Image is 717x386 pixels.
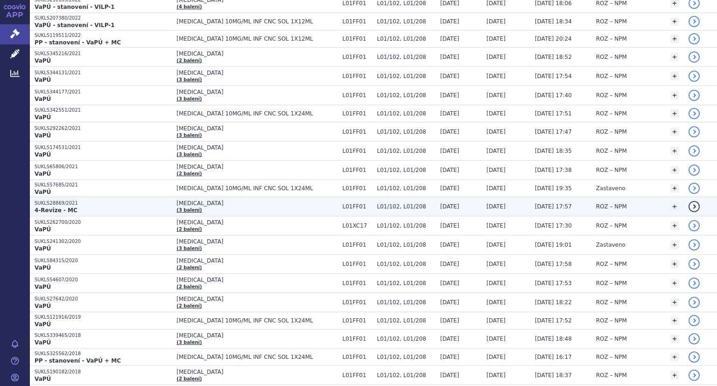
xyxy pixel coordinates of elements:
span: L01FF01 [343,54,373,60]
a: (3 balení) [176,77,202,82]
span: L01/102, L01/208 [377,73,436,79]
span: [DATE] [486,317,506,324]
a: detail [689,370,700,381]
span: ROZ – NPM [596,73,627,79]
span: ROZ – NPM [596,36,627,42]
span: [DATE] 17:51 [535,110,572,117]
a: (3 balení) [176,246,202,251]
span: [DATE] [486,261,506,267]
span: ROZ – NPM [596,148,627,154]
p: SUKLS241302/2020 [35,238,172,245]
span: L01FF01 [343,336,373,342]
a: detail [689,126,700,137]
span: [DATE] [440,185,459,192]
strong: VaPÚ - stanovení - VILP-1 [35,22,115,29]
span: [DATE] [440,299,459,306]
span: [DATE] 17:57 [535,203,572,210]
span: [DATE] [440,36,459,42]
span: [DATE] 18:34 [535,18,572,25]
span: L01FF01 [343,185,373,192]
span: L01/102, L01/208 [377,280,436,286]
span: L01FF01 [343,167,373,173]
a: (2 balení) [176,58,202,63]
span: [MEDICAL_DATA] [176,238,337,245]
span: [DATE] 17:38 [535,167,572,173]
span: ROZ – NPM [596,280,627,286]
a: (2 balení) [176,376,202,381]
span: [DATE] [486,336,506,342]
span: L01FF01 [343,110,373,117]
a: (3 balení) [176,152,202,157]
span: ROZ – NPM [596,92,627,99]
a: + [670,222,679,230]
span: L01/102, L01/208 [377,317,436,324]
span: [DATE] [486,372,506,379]
a: (3 balení) [176,96,202,101]
span: [DATE] [440,129,459,135]
span: ROZ – NPM [596,336,627,342]
strong: VaPÚ [35,96,51,102]
a: + [670,35,679,43]
strong: VaPÚ [35,264,51,271]
strong: VaPÚ [35,114,51,121]
span: L01FF01 [343,18,373,25]
span: ROZ – NPM [596,299,627,306]
span: ROZ – NPM [596,18,627,25]
span: L01/102, L01/208 [377,110,436,117]
span: [DATE] [486,36,506,42]
span: [DATE] [440,148,459,154]
span: L01/102, L01/208 [377,36,436,42]
a: + [670,371,679,379]
a: + [670,109,679,118]
span: L01/102, L01/208 [377,242,436,248]
span: [DATE] [440,280,459,286]
span: L01/102, L01/208 [377,54,436,60]
a: + [670,353,679,361]
span: [DATE] 17:30 [535,222,572,229]
a: detail [689,16,700,27]
p: SUKLS190182/2018 [35,369,172,375]
span: [MEDICAL_DATA] [176,277,337,283]
span: [DATE] [486,354,506,360]
a: detail [689,33,700,44]
p: SUKLS345216/2021 [35,50,172,57]
strong: VaPÚ [35,376,51,382]
span: [DATE] [440,317,459,324]
span: [DATE] 20:24 [535,36,572,42]
p: SUKLS342551/2021 [35,107,172,114]
strong: VaPÚ - stanovení - VILP-1 [35,4,115,10]
span: L01FF01 [343,354,373,360]
span: L01FF01 [343,372,373,379]
a: (2 balení) [176,303,202,308]
span: L01/102, L01/208 [377,148,436,154]
span: [DATE] 17:47 [535,129,572,135]
p: SUKLS262700/2020 [35,219,172,226]
a: + [670,260,679,268]
a: detail [689,145,700,157]
span: L01FF01 [343,129,373,135]
a: detail [689,315,700,326]
span: [DATE] [486,110,506,117]
span: [DATE] [440,203,459,210]
span: L01/102, L01/208 [377,185,436,192]
span: [DATE] [440,336,459,342]
span: L01FF01 [343,261,373,267]
span: [MEDICAL_DATA] [176,89,337,95]
span: [DATE] [486,280,506,286]
span: [MEDICAL_DATA] [176,257,337,264]
span: L01/102, L01/208 [377,372,436,379]
span: L01FF01 [343,148,373,154]
span: [DATE] 17:53 [535,280,572,286]
p: SUKLS292262/2021 [35,125,172,132]
a: + [670,91,679,100]
a: + [670,128,679,136]
span: L01FF01 [343,317,373,324]
span: L01FF01 [343,299,373,306]
p: SUKLS28869/2021 [35,200,172,207]
strong: VaPÚ [35,57,51,64]
a: + [670,279,679,287]
span: [DATE] [440,261,459,267]
strong: VaPÚ [35,189,51,195]
span: [DATE] [440,110,459,117]
span: [DATE] 18:22 [535,299,572,306]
